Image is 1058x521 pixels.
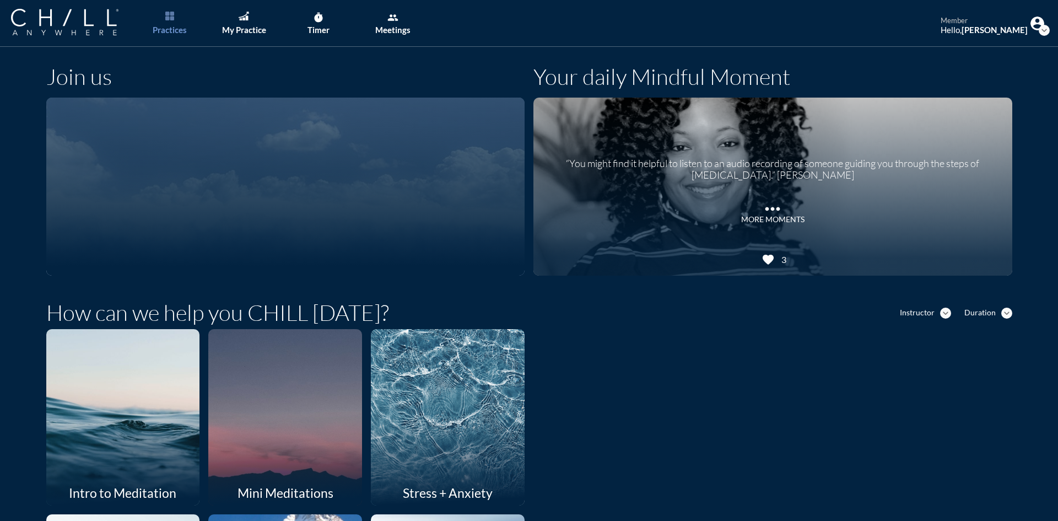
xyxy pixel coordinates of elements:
div: MORE MOMENTS [741,215,805,224]
img: List [165,12,174,20]
i: group [387,12,398,23]
h1: Your daily Mindful Moment [533,63,790,90]
div: member [941,17,1028,25]
img: Company Logo [11,9,118,35]
a: Company Logo [11,9,141,37]
div: “You might find it helpful to listen to an audio recording of someone guiding you through the ste... [547,149,998,181]
i: favorite [762,253,775,266]
img: Profile icon [1030,17,1044,30]
img: Graph [239,12,249,20]
div: Instructor [900,308,935,318]
div: My Practice [222,25,266,35]
i: timer [313,12,324,23]
h1: Join us [46,63,112,90]
div: Hello, [941,25,1028,35]
i: expand_more [1001,308,1012,319]
div: Practices [153,25,187,35]
div: Meetings [375,25,411,35]
div: Stress + Anxiety [371,480,525,506]
div: 3 [778,254,786,265]
i: expand_more [1039,25,1050,36]
i: expand_more [940,308,951,319]
div: Mini Meditations [208,480,362,506]
h1: How can we help you CHILL [DATE]? [46,299,389,326]
div: Duration [964,308,996,318]
strong: [PERSON_NAME] [962,25,1028,35]
i: more_horiz [762,198,784,214]
div: Timer [307,25,330,35]
div: Intro to Meditation [46,480,200,506]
